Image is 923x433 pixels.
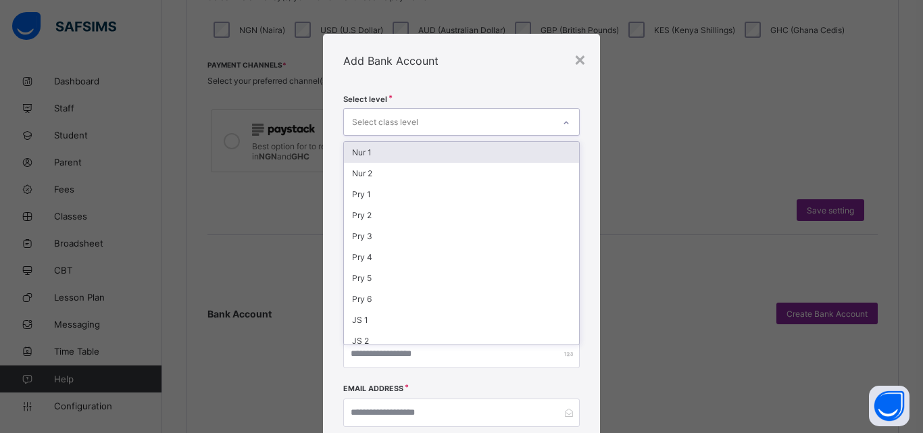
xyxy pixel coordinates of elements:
div: × [574,47,587,70]
div: Nur 2 [344,163,579,184]
div: Nur 1 [344,142,579,163]
div: JS 1 [344,309,579,330]
div: JS 2 [344,330,579,351]
div: Select class level [352,109,418,135]
div: Pry 4 [344,247,579,268]
label: Email Address [343,384,403,393]
div: Pry 6 [344,288,579,309]
button: Open asap [869,386,909,426]
div: Pry 2 [344,205,579,226]
span: Select level [343,95,387,104]
span: Add Bank Account [343,54,439,68]
div: Pry 3 [344,226,579,247]
div: Pry 5 [344,268,579,288]
div: Pry 1 [344,184,579,205]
